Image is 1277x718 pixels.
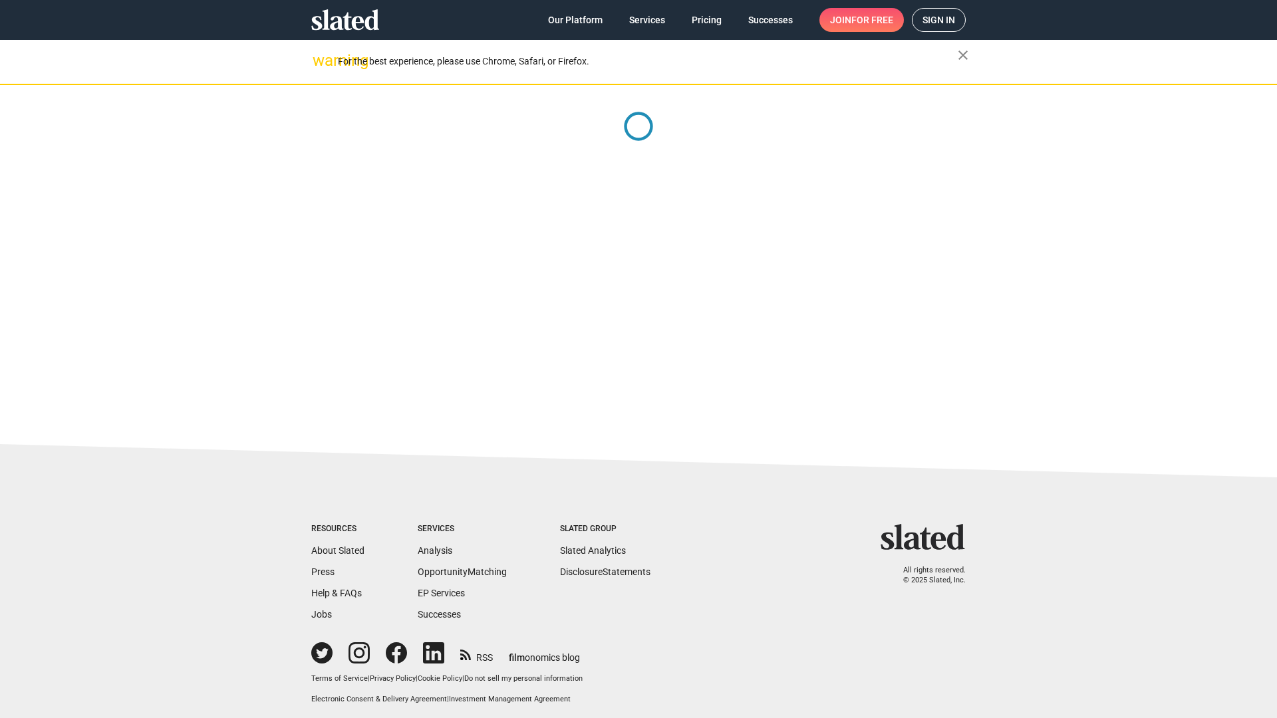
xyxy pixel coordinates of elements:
[447,695,449,703] span: |
[851,8,893,32] span: for free
[560,566,650,577] a: DisclosureStatements
[311,545,364,556] a: About Slated
[311,609,332,620] a: Jobs
[449,695,571,703] a: Investment Management Agreement
[418,674,462,683] a: Cookie Policy
[311,695,447,703] a: Electronic Consent & Delivery Agreement
[370,674,416,683] a: Privacy Policy
[619,8,676,32] a: Services
[418,609,461,620] a: Successes
[912,8,966,32] a: Sign in
[537,8,613,32] a: Our Platform
[738,8,803,32] a: Successes
[560,524,650,535] div: Slated Group
[889,566,966,585] p: All rights reserved. © 2025 Slated, Inc.
[311,566,335,577] a: Press
[548,8,603,32] span: Our Platform
[460,644,493,664] a: RSS
[311,674,368,683] a: Terms of Service
[462,674,464,683] span: |
[418,545,452,556] a: Analysis
[338,53,958,70] div: For the best experience, please use Chrome, Safari, or Firefox.
[955,47,971,63] mat-icon: close
[560,545,626,556] a: Slated Analytics
[509,652,525,663] span: film
[416,674,418,683] span: |
[464,674,583,684] button: Do not sell my personal information
[418,524,507,535] div: Services
[368,674,370,683] span: |
[629,8,665,32] span: Services
[418,588,465,598] a: EP Services
[311,588,362,598] a: Help & FAQs
[748,8,793,32] span: Successes
[830,8,893,32] span: Join
[311,524,364,535] div: Resources
[418,566,507,577] a: OpportunityMatching
[313,53,329,68] mat-icon: warning
[681,8,732,32] a: Pricing
[819,8,904,32] a: Joinfor free
[692,8,722,32] span: Pricing
[509,641,580,664] a: filmonomics blog
[922,9,955,31] span: Sign in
